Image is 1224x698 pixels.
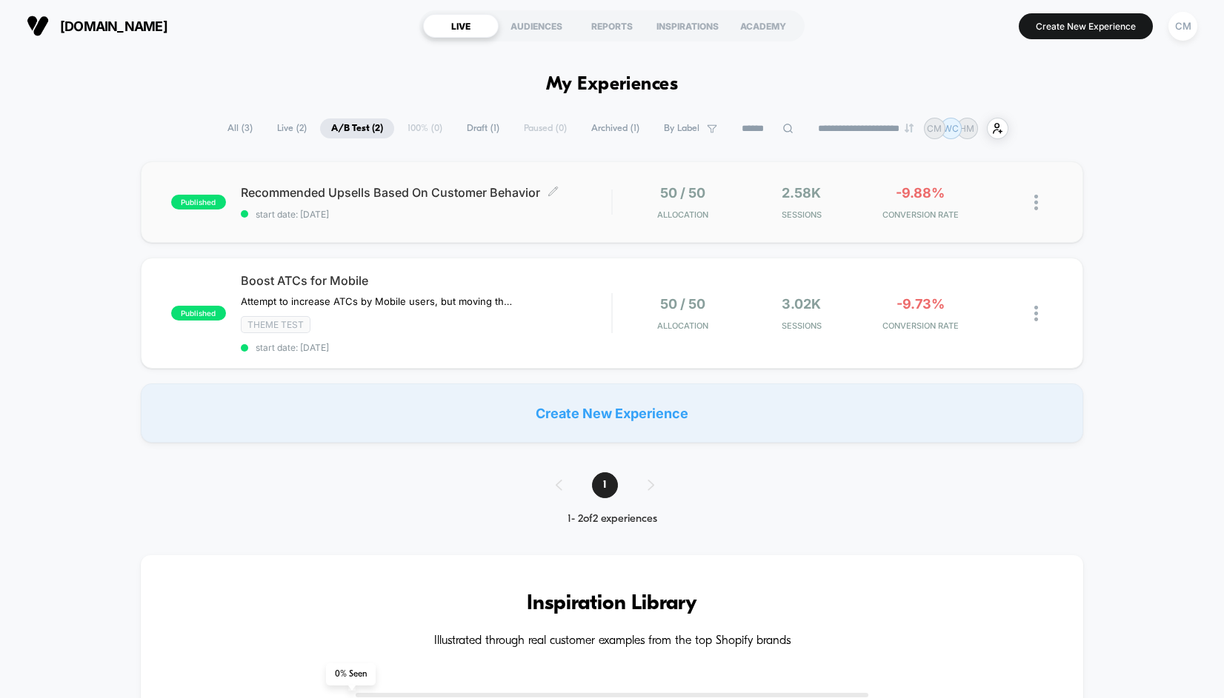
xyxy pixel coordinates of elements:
[782,185,821,201] span: 2.58k
[499,14,574,38] div: AUDIENCES
[141,383,1083,443] div: Create New Experience
[1164,11,1202,41] button: CM
[580,118,651,138] span: Archived ( 1 )
[241,316,310,333] span: Theme Test
[657,209,708,220] span: Allocation
[1034,195,1038,210] img: close
[241,185,611,200] span: Recommended Upsells Based On Customer Behavior
[664,123,699,134] span: By Label
[241,209,611,220] span: start date: [DATE]
[650,14,725,38] div: INSPIRATIONS
[660,296,705,312] span: 50 / 50
[865,209,976,220] span: CONVERSION RATE
[241,273,611,288] span: Boost ATCs for Mobile
[725,14,801,38] div: ACADEMY
[423,14,499,38] div: LIVE
[660,185,705,201] span: 50 / 50
[185,592,1039,616] h3: Inspiration Library
[27,15,49,37] img: Visually logo
[241,342,611,353] span: start date: [DATE]
[171,195,226,209] span: published
[326,663,376,685] span: 0 % Seen
[456,118,510,138] span: Draft ( 1 )
[897,296,945,312] span: -9.73%
[1019,13,1153,39] button: Create New Experience
[241,295,516,307] span: Attempt to increase ATCs by Mobile users, but moving the Buy Now button above the description and...
[865,321,976,331] span: CONVERSION RATE
[541,513,684,526] div: 1 - 2 of 2 experiences
[266,118,318,138] span: Live ( 2 )
[574,14,650,38] div: REPORTS
[171,306,226,321] span: published
[1168,12,1197,41] div: CM
[320,118,394,138] span: A/B Test ( 2 )
[546,74,679,95] h1: My Experiences
[60,19,167,34] span: [DOMAIN_NAME]
[592,472,618,498] span: 1
[746,321,857,331] span: Sessions
[746,209,857,220] span: Sessions
[959,123,974,134] p: HM
[657,321,708,331] span: Allocation
[943,123,959,134] p: WC
[22,14,172,38] button: [DOMAIN_NAME]
[905,124,914,132] img: end
[896,185,945,201] span: -9.88%
[1034,306,1038,321] img: close
[782,296,821,312] span: 3.02k
[927,123,942,134] p: CM
[185,634,1039,648] h4: Illustrated through real customer examples from the top Shopify brands
[216,118,264,138] span: All ( 3 )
